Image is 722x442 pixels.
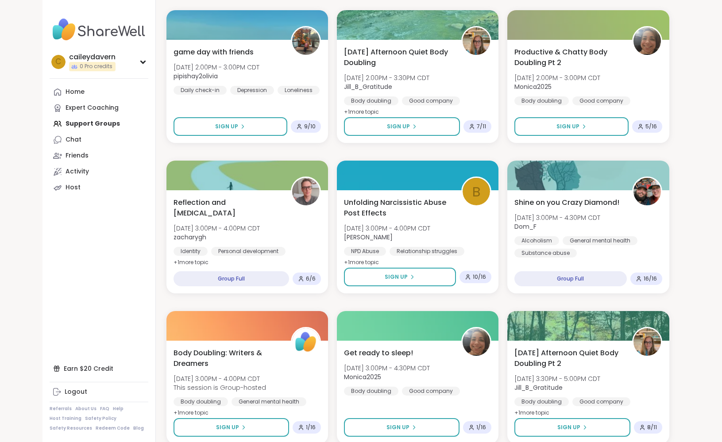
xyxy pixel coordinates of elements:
[463,27,490,55] img: Jill_B_Gratitude
[514,117,628,136] button: Sign Up
[174,224,260,233] span: [DATE] 3:00PM - 4:00PM CDT
[232,397,306,406] div: General mental health
[344,268,456,286] button: Sign Up
[50,132,148,148] a: Chat
[387,123,410,131] span: Sign Up
[563,236,637,245] div: General mental health
[174,63,259,72] span: [DATE] 2:00PM - 3:00PM CDT
[572,397,630,406] div: Good company
[174,348,281,369] span: Body Doubling: Writers & Dreamers
[304,123,316,130] span: 9 / 10
[174,233,206,242] b: zacharygh
[230,86,274,95] div: Depression
[514,236,559,245] div: Alcoholism
[96,425,130,431] a: Redeem Code
[174,86,227,95] div: Daily check-in
[174,117,287,136] button: Sign Up
[306,275,316,282] span: 6 / 6
[472,181,481,202] span: b
[216,423,239,431] span: Sign Up
[174,72,218,81] b: pipishay2olivia
[174,247,208,256] div: Identity
[514,418,630,437] button: Sign Up
[50,14,148,45] img: ShareWell Nav Logo
[50,164,148,180] a: Activity
[344,224,430,233] span: [DATE] 3:00PM - 4:00PM CDT
[514,222,537,231] b: Dom_F
[514,82,552,91] b: Monica2025
[390,247,464,256] div: Relationship struggles
[557,423,580,431] span: Sign Up
[85,415,116,422] a: Safety Policy
[174,197,281,219] span: Reflection and [MEDICAL_DATA]
[306,424,316,431] span: 1 / 16
[215,123,238,131] span: Sign Up
[514,374,600,383] span: [DATE] 3:30PM - 5:00PM CDT
[514,397,569,406] div: Body doubling
[647,424,657,431] span: 8 / 11
[344,348,413,358] span: Get ready to sleep!
[514,271,626,286] div: Group Full
[344,418,459,437] button: Sign Up
[344,197,452,219] span: Unfolding Narcissistic Abuse Post Effects
[50,100,148,116] a: Expert Coaching
[50,180,148,196] a: Host
[344,96,398,105] div: Body doubling
[50,425,92,431] a: Safety Resources
[174,397,228,406] div: Body doubling
[514,47,622,68] span: Productive & Chatty Body Doubling Pt 2
[50,415,81,422] a: Host Training
[514,73,600,82] span: [DATE] 2:00PM - 3:00PM CDT
[174,374,266,383] span: [DATE] 3:00PM - 4:00PM CDT
[463,328,490,356] img: Monica2025
[344,82,392,91] b: Jill_B_Gratitude
[174,47,254,58] span: game day with friends
[278,86,320,95] div: Loneliness
[50,84,148,100] a: Home
[514,197,619,208] span: Shine on you Crazy Diamond!
[344,247,386,256] div: NPD Abuse
[113,406,124,412] a: Help
[572,96,630,105] div: Good company
[66,183,81,192] div: Host
[50,361,148,377] div: Earn $20 Credit
[514,213,600,222] span: [DATE] 3:00PM - 4:30PM CDT
[69,52,116,62] div: caileydavern
[645,123,657,130] span: 5 / 16
[402,96,460,105] div: Good company
[344,373,381,381] b: Monica2025
[133,425,144,431] a: Blog
[211,247,286,256] div: Personal development
[514,96,569,105] div: Body doubling
[514,249,577,258] div: Substance abuse
[633,178,661,205] img: Dom_F
[66,135,81,144] div: Chat
[174,383,266,392] span: This session is Group-hosted
[477,123,486,130] span: 7 / 11
[66,151,89,160] div: Friends
[514,348,622,369] span: [DATE] Afternoon Quiet Body Doubling Pt 2
[476,424,486,431] span: 1 / 16
[344,364,430,373] span: [DATE] 3:00PM - 4:30PM CDT
[344,73,429,82] span: [DATE] 2:00PM - 3:30PM CDT
[344,117,460,136] button: Sign Up
[385,273,408,281] span: Sign Up
[66,104,119,112] div: Expert Coaching
[100,406,109,412] a: FAQ
[66,167,89,176] div: Activity
[386,423,409,431] span: Sign Up
[633,27,661,55] img: Monica2025
[292,27,320,55] img: pipishay2olivia
[55,56,61,68] span: c
[344,233,393,242] b: [PERSON_NAME]
[75,406,97,412] a: About Us
[50,384,148,400] a: Logout
[644,275,657,282] span: 16 / 16
[344,387,398,396] div: Body doubling
[50,148,148,164] a: Friends
[473,273,486,281] span: 10 / 16
[556,123,579,131] span: Sign Up
[402,387,460,396] div: Good company
[292,178,320,205] img: zacharygh
[80,63,112,70] span: 0 Pro credits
